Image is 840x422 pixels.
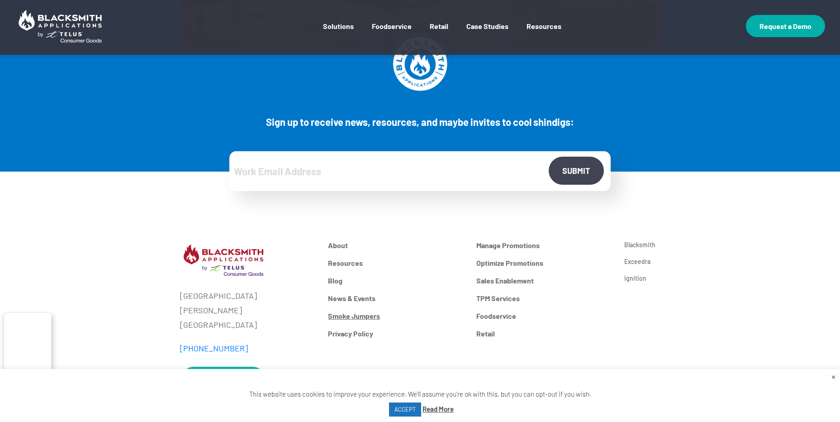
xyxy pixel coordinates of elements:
p: [GEOGRAPHIC_DATA] [PERSON_NAME][GEOGRAPHIC_DATA] [180,288,315,332]
a: ACCEPT [389,403,421,417]
a: Read More [422,403,454,415]
a: Retail [476,329,611,338]
a: Blacksmith [624,241,709,249]
a: Solutions [323,22,354,44]
img: Blacksmith Applications by TELUS Consumer Goods [15,6,105,46]
span: This website uses cookies to improve your experience. We'll assume you're ok with this, but you c... [249,390,591,413]
a: Privacy Policy [328,329,463,338]
input: SUBMIT [549,157,604,185]
a: News & Events [328,294,463,302]
a: Ignition [624,274,709,282]
a: Optimize Promotions [476,259,611,267]
a: Resources [527,22,561,44]
a: Exceedra [624,258,709,265]
a: Manage Promotions [476,241,611,249]
a: Sales Enablement [476,276,611,285]
a: Retail [430,22,448,44]
p: Sign up to receive news, resources, and maybe invites to cool shindigs: [229,116,611,128]
a: Close the cookie bar [831,371,835,381]
a: Foodservice [372,22,412,44]
a: Foodservice [476,312,611,320]
a: Smoke Jumpers [328,312,463,320]
a: Blog [328,276,463,285]
a: TPM Services [476,294,611,302]
a: Case Studies [466,22,508,44]
a: Request a Demo [746,15,825,37]
a: Request a Demo [180,367,266,395]
a: About [328,241,463,249]
a: [PHONE_NUMBER] [180,343,248,353]
img: Logo [389,32,452,96]
a: Resources [328,259,463,267]
input: Work Email Address [229,151,611,191]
